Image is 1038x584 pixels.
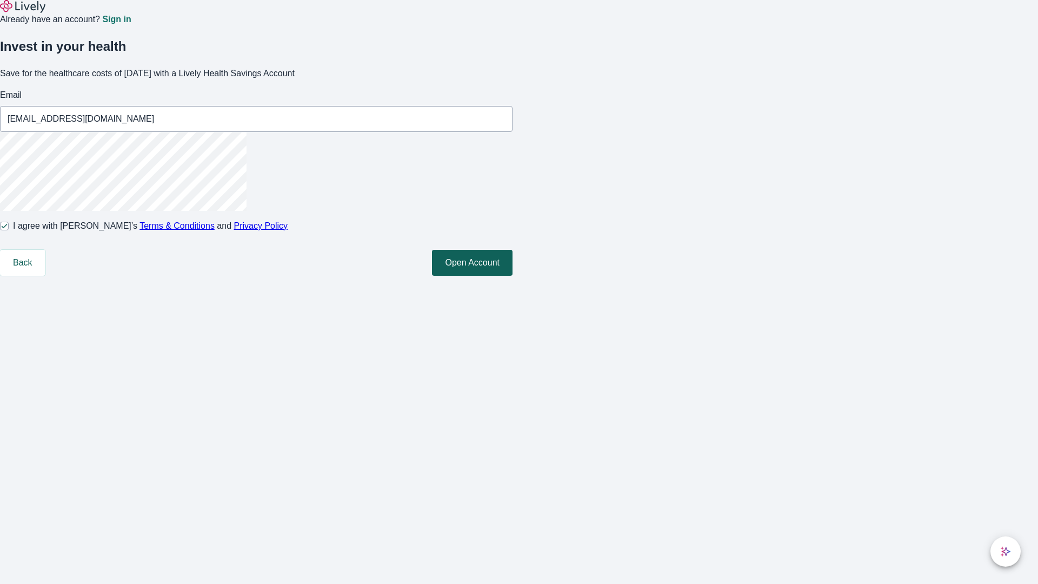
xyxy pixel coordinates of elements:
a: Privacy Policy [234,221,288,230]
button: Open Account [432,250,513,276]
svg: Lively AI Assistant [1000,546,1011,557]
button: chat [990,536,1021,567]
a: Sign in [102,15,131,24]
a: Terms & Conditions [139,221,215,230]
span: I agree with [PERSON_NAME]’s and [13,220,288,233]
